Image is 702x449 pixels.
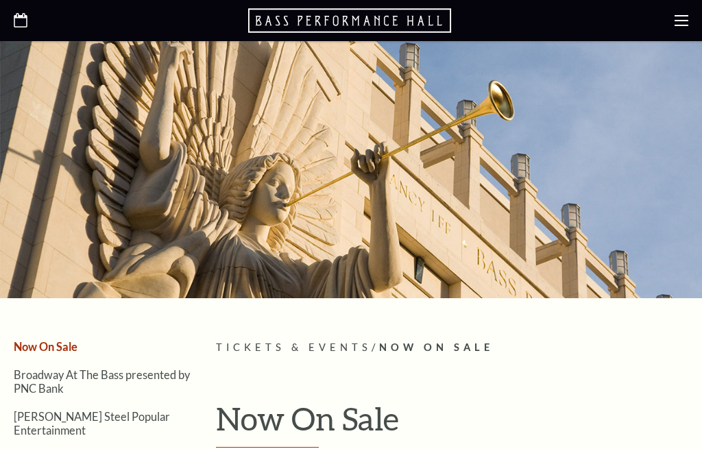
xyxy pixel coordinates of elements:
[14,340,77,353] a: Now On Sale
[379,341,494,353] span: Now On Sale
[14,368,190,394] a: Broadway At The Bass presented by PNC Bank
[216,401,688,448] h1: Now On Sale
[216,339,688,356] p: /
[14,410,170,436] a: [PERSON_NAME] Steel Popular Entertainment
[216,341,372,353] span: Tickets & Events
